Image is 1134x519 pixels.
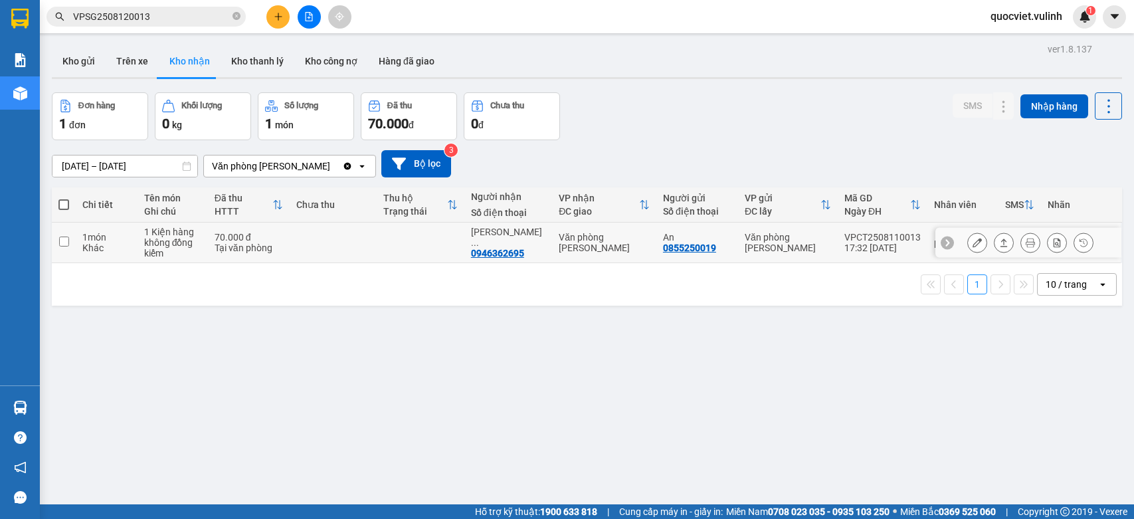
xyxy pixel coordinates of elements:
sup: 3 [444,144,458,157]
span: 0 [162,116,169,132]
div: Khác [82,243,131,253]
div: 17:32 [DATE] [844,243,921,253]
div: ĐC giao [559,206,639,217]
input: Selected Văn phòng Cao Thắng. [331,159,333,173]
div: Người gửi [663,193,731,203]
th: Toggle SortBy [998,187,1041,223]
span: Hỗ trợ kỹ thuật: [475,504,597,519]
div: ver 1.8.137 [1048,42,1092,56]
th: Toggle SortBy [377,187,464,223]
span: đơn [69,120,86,130]
div: Số điện thoại [471,207,545,218]
div: Chưa thu [490,101,524,110]
button: Trên xe [106,45,159,77]
div: Đã thu [215,193,272,203]
span: Cung cấp máy in - giấy in: [619,504,723,519]
div: Đã thu [387,101,412,110]
div: Khối lượng [181,101,222,110]
svg: open [357,161,367,171]
button: Số lượng1món [258,92,354,140]
div: An [663,232,731,243]
span: Miền Bắc [900,504,996,519]
div: 0946362695 [471,248,524,259]
span: 1 [59,116,66,132]
span: close-circle [233,11,240,23]
span: question-circle [14,431,27,444]
div: ĐC lấy [745,206,820,217]
button: Đã thu70.000đ [361,92,457,140]
div: HTTT [215,206,272,217]
button: aim [328,5,351,29]
div: Đơn hàng [78,101,115,110]
button: SMS [953,94,992,118]
div: 70.000 đ [215,232,283,243]
div: Nhân viên [934,199,992,210]
span: caret-down [1109,11,1121,23]
svg: Clear value [342,161,353,171]
span: ... [471,237,479,248]
div: Tên món [144,193,201,203]
img: logo-vxr [11,9,29,29]
div: Nhãn [1048,199,1114,210]
div: Văn phòng [PERSON_NAME] [212,159,330,173]
div: Trạng thái [383,206,446,217]
span: close-circle [233,12,240,20]
input: Select a date range. [52,156,197,177]
strong: 1900 633 818 [540,506,597,517]
div: 1 Kiện hàng không đồng kiểm [144,227,201,259]
div: 0855250019 [663,243,716,253]
strong: 0708 023 035 - 0935 103 250 [768,506,890,517]
th: Toggle SortBy [738,187,838,223]
button: Kho thanh lý [221,45,294,77]
img: warehouse-icon [13,401,27,415]
div: Số điện thoại [663,206,731,217]
div: Văn phòng [PERSON_NAME] [559,232,650,253]
span: Miền Nam [726,504,890,519]
th: Toggle SortBy [838,187,927,223]
span: đ [409,120,414,130]
button: Bộ lọc [381,150,451,177]
div: philong.vulinh [934,237,992,248]
th: Toggle SortBy [552,187,656,223]
div: 10 / trang [1046,278,1087,291]
div: Sửa đơn hàng [967,233,987,253]
span: file-add [304,12,314,21]
div: SMS [1005,199,1024,210]
span: message [14,491,27,504]
span: aim [335,12,344,21]
div: Chi tiết [82,199,131,210]
span: quocviet.vulinh [980,8,1073,25]
img: icon-new-feature [1079,11,1091,23]
span: notification [14,461,27,474]
button: Kho công nợ [294,45,368,77]
div: Văn phòng [PERSON_NAME] [745,232,831,253]
span: 1 [265,116,272,132]
div: Ghi chú [144,206,201,217]
div: VPCT2508110013 [844,232,921,243]
span: | [1006,504,1008,519]
span: 70.000 [368,116,409,132]
svg: open [1097,279,1108,290]
div: Thu hộ [383,193,446,203]
button: caret-down [1103,5,1126,29]
button: Hàng đã giao [368,45,445,77]
div: Chưa thu [296,199,370,210]
button: Chưa thu0đ [464,92,560,140]
div: Người nhận [471,191,545,202]
span: copyright [1060,507,1070,516]
button: Nhập hàng [1020,94,1088,118]
span: 0 [471,116,478,132]
th: Toggle SortBy [208,187,290,223]
span: | [607,504,609,519]
span: kg [172,120,182,130]
img: solution-icon [13,53,27,67]
button: Kho gửi [52,45,106,77]
div: 1 món [82,232,131,243]
sup: 1 [1086,6,1095,15]
button: 1 [967,274,987,294]
div: Giao hàng [994,233,1014,253]
span: ⚪️ [893,509,897,514]
div: Ngày ĐH [844,206,910,217]
strong: 0369 525 060 [939,506,996,517]
button: Đơn hàng1đơn [52,92,148,140]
